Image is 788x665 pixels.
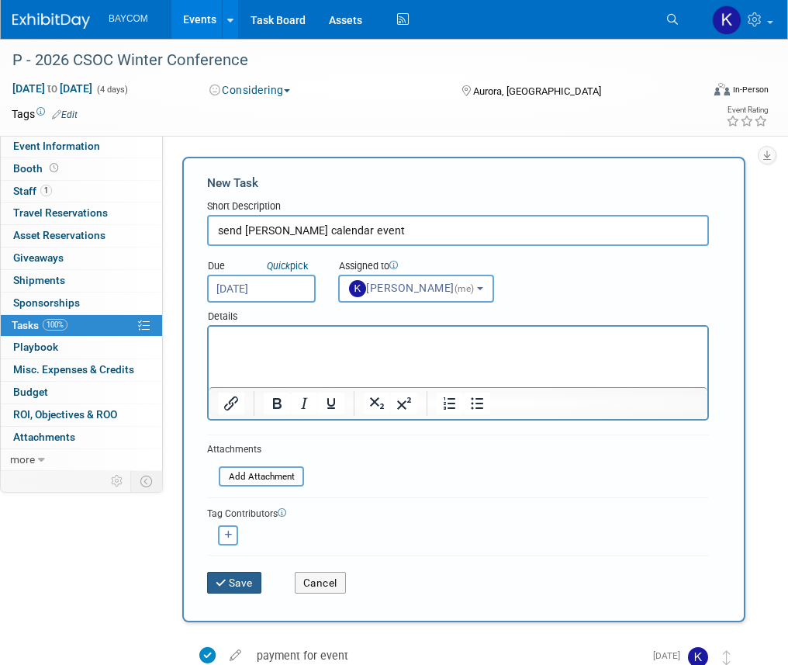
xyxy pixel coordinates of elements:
button: Insert/edit link [218,393,244,414]
a: Quickpick [264,259,311,272]
a: Attachments [1,427,162,449]
span: Asset Reservations [13,229,105,241]
span: Budget [13,386,48,398]
button: Cancel [295,572,346,594]
span: Booth [13,162,61,175]
a: Booth [1,158,162,180]
a: Giveaways [1,248,162,269]
span: [DATE] [653,650,688,661]
span: [PERSON_NAME] [349,282,477,294]
button: Numbered list [437,393,463,414]
button: Underline [318,393,344,414]
span: 100% [43,319,67,331]
a: Misc. Expenses & Credits [1,359,162,381]
span: Staff [13,185,52,197]
a: Budget [1,382,162,404]
div: In-Person [732,84,769,95]
button: [PERSON_NAME](me) [338,275,494,303]
div: Event Format [652,81,769,104]
span: BAYCOM [109,13,148,24]
iframe: Rich Text Area [209,327,707,387]
span: Playbook [13,341,58,353]
span: (me) [454,283,475,294]
span: [DATE] [DATE] [12,81,93,95]
span: (4 days) [95,85,128,95]
img: ExhibitDay [12,13,90,29]
div: Due [207,259,315,275]
span: Travel Reservations [13,206,108,219]
td: Personalize Event Tab Strip [104,471,131,491]
span: Attachments [13,431,75,443]
span: 1 [40,185,52,196]
input: Due Date [207,275,316,303]
button: Save [207,572,261,594]
i: Move task [723,650,731,665]
span: ROI, Objectives & ROO [13,408,117,421]
span: Sponsorships [13,296,80,309]
div: New Task [207,175,709,192]
a: Edit [52,109,78,120]
div: Assigned to [338,259,446,275]
button: Subscript [364,393,390,414]
button: Italic [291,393,317,414]
span: to [45,82,60,95]
a: Asset Reservations [1,225,162,247]
span: more [10,453,35,466]
td: Tags [12,106,78,122]
a: Playbook [1,337,162,358]
div: Short Description [207,199,709,215]
a: Travel Reservations [1,203,162,224]
a: ROI, Objectives & ROO [1,404,162,426]
a: edit [222,649,249,663]
a: Event Information [1,136,162,158]
td: Toggle Event Tabs [131,471,163,491]
button: Bullet list [464,393,490,414]
span: Event Information [13,140,100,152]
span: Shipments [13,274,65,286]
span: Tasks [12,319,67,331]
input: Name of task or a short description [207,215,709,246]
a: more [1,449,162,471]
a: Shipments [1,270,162,292]
a: Staff1 [1,181,162,203]
img: Kayla Novak [712,5,741,35]
span: Aurora, [GEOGRAPHIC_DATA] [473,85,601,97]
span: Giveaways [13,251,64,264]
span: Misc. Expenses & Credits [13,363,134,376]
div: Tag Contributors [207,504,709,521]
img: Format-Inperson.png [714,83,730,95]
button: Bold [264,393,290,414]
a: Sponsorships [1,293,162,314]
span: Booth not reserved yet [47,162,61,174]
button: Considering [204,82,296,98]
div: Attachments [207,443,304,456]
div: Details [207,303,709,325]
div: P - 2026 CSOC Winter Conference [7,47,693,74]
i: Quick [267,260,290,272]
div: Event Rating [726,106,768,114]
a: Tasks100% [1,315,162,337]
button: Superscript [391,393,417,414]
